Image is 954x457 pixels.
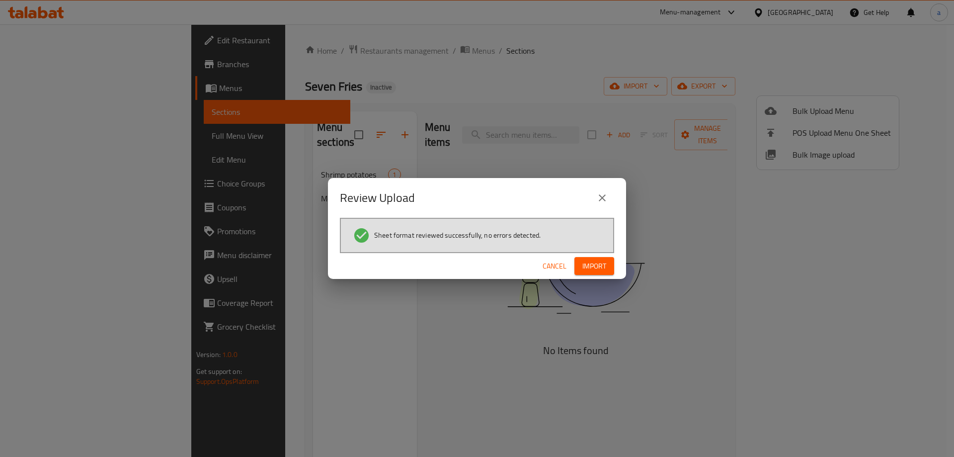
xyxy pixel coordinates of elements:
[543,260,566,273] span: Cancel
[574,257,614,275] button: Import
[374,230,541,240] span: Sheet format reviewed successfully, no errors detected.
[340,190,415,206] h2: Review Upload
[590,186,614,210] button: close
[539,257,570,275] button: Cancel
[582,260,606,273] span: Import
